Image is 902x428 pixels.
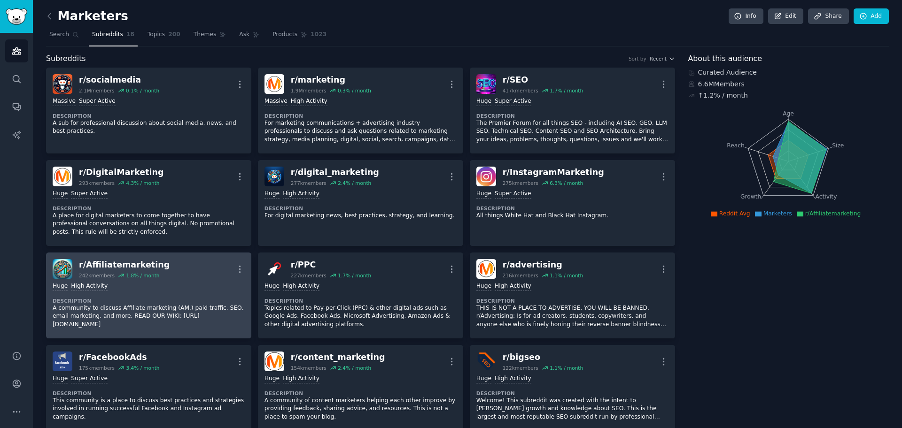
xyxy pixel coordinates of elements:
div: 277k members [291,180,327,186]
div: Super Active [71,374,108,383]
div: High Activity [283,374,319,383]
p: All things White Hat and Black Hat Instagram. [476,212,669,220]
dt: Description [264,298,457,304]
p: A community to discuss Affiliate marketing (AM,) paid traffic, SEO, email marketing, and more. RE... [53,304,245,329]
p: THIS IS NOT A PLACE TO ADVERTISE. YOU WILL BE BANNED. r/Advertising: Is for ad creators, students... [476,304,669,329]
span: Products [272,31,297,39]
p: Topics related to Pay-per-Click (PPC) & other digital ads such as Google Ads, Facebook Ads, Micro... [264,304,457,329]
div: Super Active [495,190,531,199]
div: 6.3 % / month [550,180,583,186]
tspan: Activity [815,193,837,200]
span: Ask [239,31,249,39]
p: For digital marketing news, best practices, strategy, and learning. [264,212,457,220]
div: 227k members [291,272,327,279]
div: r/ advertising [503,259,583,271]
span: r/Affiliatemarketing [805,210,861,217]
a: DigitalMarketingr/DigitalMarketing293kmembers4.3% / monthHugeSuper ActiveDescriptionA place for d... [46,160,251,246]
img: InstagramMarketing [476,167,496,186]
a: Affiliatemarketingr/Affiliatemarketing242kmembers1.8% / monthHugeHigh ActivityDescriptionA commun... [46,252,251,338]
img: GummySearch logo [6,8,27,25]
span: Recent [650,55,667,62]
div: r/ DigitalMarketing [79,167,164,178]
dt: Description [476,390,669,397]
div: Huge [53,190,68,199]
div: 1.1 % / month [550,272,583,279]
dt: Description [264,390,457,397]
div: High Activity [283,190,319,199]
div: High Activity [495,374,531,383]
span: Topics [148,31,165,39]
a: Subreddits18 [89,27,138,46]
span: Subreddits [92,31,123,39]
div: 0.1 % / month [126,87,159,94]
div: r/ PPC [291,259,371,271]
div: High Activity [71,282,108,291]
p: A place for digital marketers to come together to have professional conversations on all things d... [53,212,245,237]
div: 2.4 % / month [338,365,371,371]
div: 216k members [503,272,538,279]
img: DigitalMarketing [53,167,72,186]
span: About this audience [688,53,762,65]
dt: Description [53,113,245,119]
img: bigseo [476,352,496,371]
div: Huge [264,374,280,383]
div: Huge [476,190,491,199]
div: Huge [476,374,491,383]
tspan: Size [832,142,844,148]
div: 2.4 % / month [338,180,371,186]
div: Huge [476,97,491,106]
p: For marketing communications + advertising industry professionals to discuss and ask questions re... [264,119,457,144]
div: r/ content_marketing [291,352,385,363]
div: Huge [53,282,68,291]
a: advertisingr/advertising216kmembers1.1% / monthHugeHigh ActivityDescriptionTHIS IS NOT A PLACE TO... [470,252,675,338]
a: Topics200 [144,27,184,46]
dt: Description [53,390,245,397]
div: Super Active [79,97,116,106]
div: 275k members [503,180,538,186]
p: The Premier Forum for all things SEO - including AI SEO, GEO, LLM SEO, Technical SEO, Content SEO... [476,119,669,144]
img: Affiliatemarketing [53,259,72,279]
p: Welcome! This subreddit was created with the intent to [PERSON_NAME] growth and knowledge about S... [476,397,669,421]
span: Reddit Avg [719,210,750,217]
div: ↑ 1.2 % / month [698,91,748,100]
a: Search [46,27,82,46]
div: Curated Audience [688,68,889,77]
div: 242k members [79,272,115,279]
p: This community is a place to discuss best practices and strategies involved in running successful... [53,397,245,421]
dt: Description [53,298,245,304]
tspan: Reach [727,142,745,148]
dt: Description [476,205,669,212]
div: Huge [264,282,280,291]
div: 1.7 % / month [338,272,371,279]
div: r/ bigseo [503,352,583,363]
span: Subreddits [46,53,86,65]
div: Super Active [495,97,531,106]
div: r/ InstagramMarketing [503,167,604,178]
img: marketing [264,74,284,94]
img: advertising [476,259,496,279]
div: Huge [264,190,280,199]
span: Search [49,31,69,39]
div: 417k members [503,87,538,94]
div: r/ digital_marketing [291,167,379,178]
img: FacebookAds [53,352,72,371]
a: marketingr/marketing1.9Mmembers0.3% / monthMassiveHigh ActivityDescriptionFor marketing communica... [258,68,463,153]
a: digital_marketingr/digital_marketing277kmembers2.4% / monthHugeHigh ActivityDescriptionFor digita... [258,160,463,246]
tspan: Growth [740,193,761,200]
span: Themes [194,31,217,39]
div: r/ FacebookAds [79,352,159,363]
div: 1.8 % / month [126,272,159,279]
div: r/ SEO [503,74,583,86]
img: SEO [476,74,496,94]
span: 18 [126,31,134,39]
div: 154k members [291,365,327,371]
div: 175k members [79,365,115,371]
a: PPCr/PPC227kmembers1.7% / monthHugeHigh ActivityDescriptionTopics related to Pay-per-Click (PPC) ... [258,252,463,338]
div: Huge [476,282,491,291]
div: 2.1M members [79,87,115,94]
span: 1023 [311,31,327,39]
a: InstagramMarketingr/InstagramMarketing275kmembers6.3% / monthHugeSuper ActiveDescriptionAll thing... [470,160,675,246]
div: 1.9M members [291,87,327,94]
div: Huge [53,374,68,383]
div: 0.3 % / month [338,87,371,94]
